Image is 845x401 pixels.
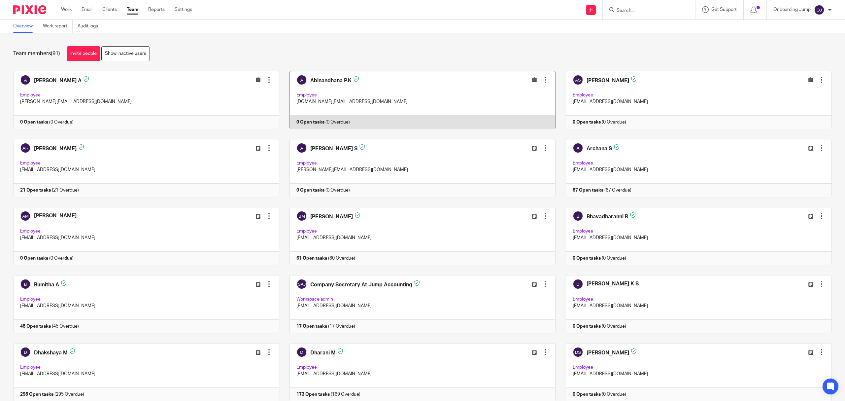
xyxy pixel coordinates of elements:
a: Settings [175,6,192,13]
a: Invite people [67,46,100,61]
a: Clients [102,6,117,13]
a: Email [82,6,92,13]
p: Onboarding Jump [773,6,811,13]
img: Pixie [13,5,46,14]
a: Team [127,6,138,13]
a: Reports [148,6,165,13]
img: svg%3E [814,5,825,15]
a: Work report [43,20,73,33]
a: Show inactive users [101,46,150,61]
a: Overview [13,20,38,33]
input: Search [616,8,675,14]
a: Work [61,6,72,13]
h1: Team members [13,50,60,57]
a: Audit logs [78,20,103,33]
span: (91) [51,51,60,56]
span: Get Support [711,7,737,12]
